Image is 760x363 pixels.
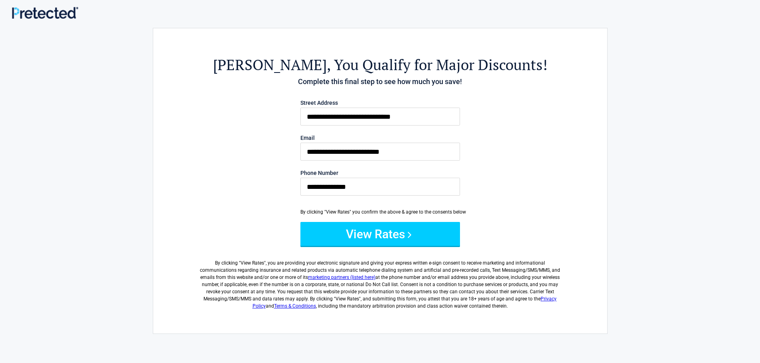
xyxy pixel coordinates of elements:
[197,253,563,310] label: By clicking " ", you are providing your electronic signature and giving your express written e-si...
[308,275,375,280] a: marketing partners (listed here)
[12,7,78,19] img: Main Logo
[197,77,563,87] h4: Complete this final step to see how much you save!
[274,303,316,309] a: Terms & Conditions
[300,100,460,106] label: Street Address
[300,222,460,246] button: View Rates
[300,170,460,176] label: Phone Number
[241,260,264,266] span: View Rates
[213,55,327,75] span: [PERSON_NAME]
[300,208,460,216] div: By clicking "View Rates" you confirm the above & agree to the consents below
[300,135,460,141] label: Email
[197,55,563,75] h2: , You Qualify for Major Discounts!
